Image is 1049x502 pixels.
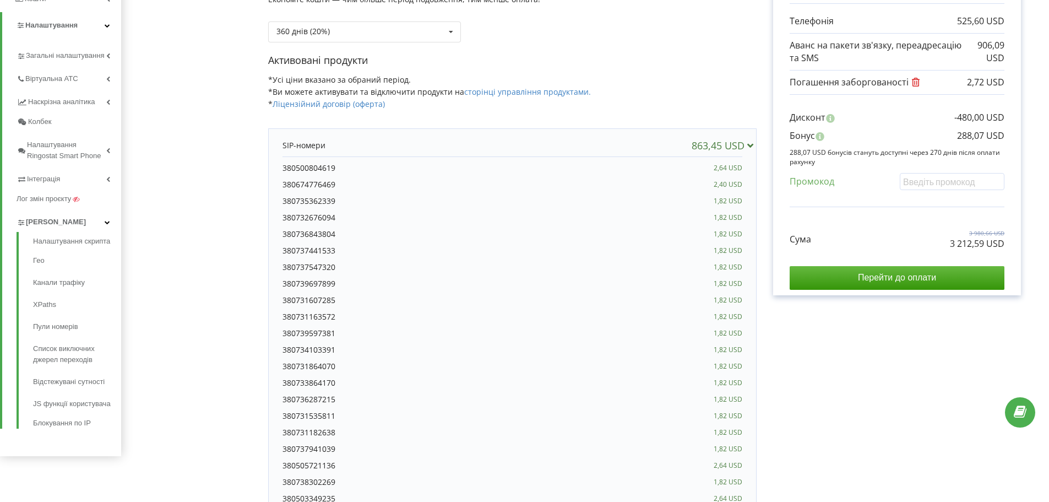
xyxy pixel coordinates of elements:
[282,477,335,488] div: 380738302269
[950,229,1004,237] p: 3 980,66 USD
[33,250,121,272] a: Гео
[282,140,325,151] p: SIP-номери
[282,411,335,422] div: 380731535811
[790,76,923,89] p: Погашення заборгованості
[714,229,742,240] div: 1,82 USD
[268,74,411,85] span: *Усі ціни вказано за обраний період.
[714,163,742,174] div: 2,64 USD
[714,262,742,273] div: 1,82 USD
[714,361,742,372] div: 1,82 USD
[282,377,335,388] div: 380733864170
[464,87,591,97] a: сторінці управління продуктами.
[33,338,121,371] a: Список виключних джерел переходів
[692,140,758,151] div: 863,45 USD
[25,21,78,29] span: Налаштування
[790,39,964,64] p: Аванс на пакети зв'язку, переадресацію та SMS
[282,361,335,372] div: 380731864070
[17,132,121,166] a: Налаштування Ringostat Smart Phone
[268,53,757,68] p: Активовані продукти
[282,196,335,207] div: 380735362339
[714,179,742,190] div: 2,40 USD
[957,15,1004,28] p: 525,60 USD
[268,87,591,97] span: *Ви можете активувати та відключити продукти на
[282,262,335,273] div: 380737547320
[17,42,121,66] a: Загальні налаштування
[282,311,335,322] div: 380731163572
[282,245,335,256] div: 380737441533
[714,278,742,289] div: 1,82 USD
[282,278,335,289] div: 380739697899
[33,316,121,338] a: Пули номерів
[17,66,121,89] a: Віртуальна АТС
[714,196,742,207] div: 1,82 USD
[33,393,121,415] a: JS функції користувача
[714,411,742,422] div: 1,82 USD
[25,73,78,84] span: Віртуальна АТС
[282,295,335,306] div: 380731607285
[790,175,834,188] p: Промокод
[276,28,330,35] div: 360 днів (20%)
[27,174,60,185] span: Інтеграція
[33,294,121,316] a: XPaths
[790,266,1004,289] input: Перейти до оплати
[714,328,742,339] div: 1,82 USD
[957,129,1004,142] p: 288,07 USD
[967,76,1004,89] p: 2,72 USD
[2,12,121,39] a: Налаштування
[282,328,335,339] div: 380739597381
[282,444,335,455] div: 380737941039
[282,394,335,405] div: 380736287215
[282,427,335,438] div: 380731182638
[33,236,121,250] a: Налаштування скрипта
[273,99,385,109] a: Ліцензійний договір (оферта)
[714,377,742,388] div: 1,82 USD
[714,427,742,438] div: 1,82 USD
[282,460,335,471] div: 380505721136
[33,272,121,294] a: Канали трафіку
[950,237,1004,250] p: 3 212,59 USD
[790,129,815,142] p: Бонус
[28,116,51,127] span: Колбек
[790,148,1004,166] p: 288,07 USD бонусів стануть доступні через 270 днів після оплати рахунку
[714,477,742,488] div: 1,82 USD
[714,444,742,455] div: 1,82 USD
[17,209,121,232] a: [PERSON_NAME]
[714,460,742,471] div: 2,64 USD
[714,295,742,306] div: 1,82 USD
[26,217,86,228] span: [PERSON_NAME]
[790,15,834,28] p: Телефонія
[282,163,335,174] div: 380500804619
[282,179,335,190] div: 380674776469
[714,245,742,256] div: 1,82 USD
[282,229,335,240] div: 380736843804
[714,394,742,405] div: 1,82 USD
[28,96,95,107] span: Наскрізна аналітика
[33,415,121,429] a: Блокування по IP
[900,173,1004,190] input: Введіть промокод
[17,112,121,132] a: Колбек
[33,371,121,393] a: Відстежувані сутності
[282,212,335,223] div: 380732676094
[27,139,106,161] span: Налаштування Ringostat Smart Phone
[26,50,104,61] span: Загальні налаштування
[17,193,71,204] span: Лог змін проєкту
[17,89,121,112] a: Наскрізна аналітика
[714,212,742,223] div: 1,82 USD
[790,233,811,246] p: Сума
[17,189,121,209] a: Лог змін проєкту
[790,111,825,124] p: Дисконт
[17,166,121,189] a: Інтеграція
[954,111,1004,124] p: -480,00 USD
[714,311,742,322] div: 1,82 USD
[282,344,335,355] div: 380734103391
[714,344,742,355] div: 1,82 USD
[964,39,1004,64] p: 906,09 USD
